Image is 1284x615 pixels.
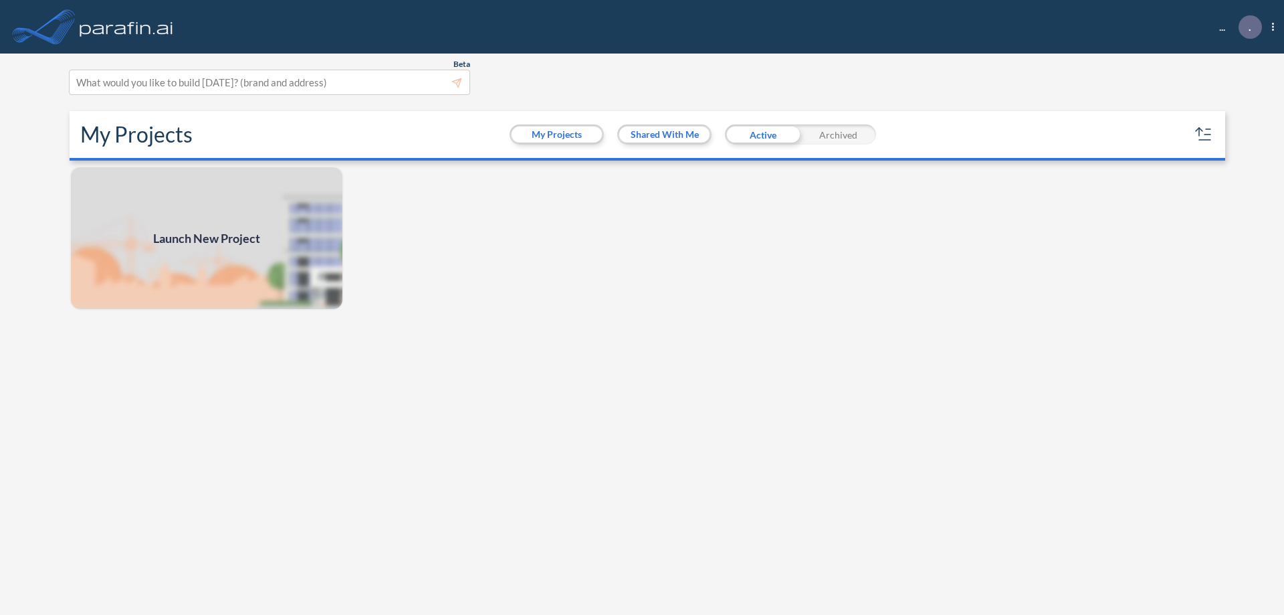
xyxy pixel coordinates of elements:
[800,124,876,145] div: Archived
[1249,21,1251,33] p: .
[70,166,344,311] a: Launch New Project
[453,59,470,70] span: Beta
[77,13,176,40] img: logo
[1193,124,1214,145] button: sort
[619,126,710,143] button: Shared With Me
[725,124,800,145] div: Active
[80,122,193,147] h2: My Projects
[1199,15,1274,39] div: ...
[512,126,602,143] button: My Projects
[70,166,344,311] img: add
[153,230,260,248] span: Launch New Project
